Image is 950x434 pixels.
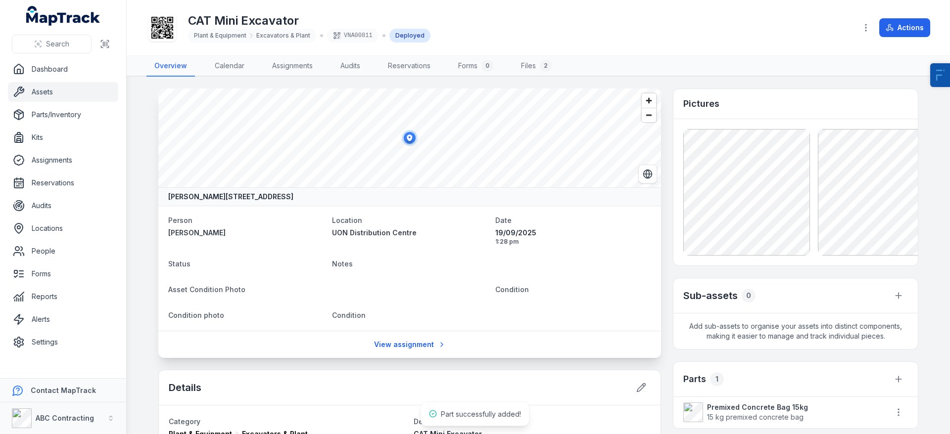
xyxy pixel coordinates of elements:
a: Kits [8,128,118,147]
a: Reports [8,287,118,306]
strong: ABC Contracting [36,414,94,422]
h3: Pictures [683,97,719,111]
a: Premixed Concrete Bag 15kg15 kg premixed concrete bag [683,402,879,422]
a: Reservations [8,173,118,193]
a: Reservations [380,56,438,77]
div: VNA00811 [327,29,379,43]
span: Plant & Equipment [194,32,246,40]
strong: [PERSON_NAME][STREET_ADDRESS] [168,192,293,202]
span: Notes [332,260,353,268]
div: 2 [540,60,552,72]
span: Part successfully added! [441,410,521,418]
a: Forms [8,264,118,284]
a: Alerts [8,309,118,329]
span: Description [414,417,453,426]
a: View assignment [368,335,452,354]
span: Condition photo [168,311,224,319]
span: Condition [332,311,366,319]
strong: Premixed Concrete Bag 15kg [707,402,808,412]
a: Assignments [8,150,118,170]
span: 15 kg premixed concrete bag [707,412,808,422]
h2: Sub-assets [683,289,738,303]
span: Person [168,216,192,224]
button: Actions [879,18,930,37]
div: 1 [710,372,724,386]
a: Calendar [207,56,252,77]
span: Location [332,216,362,224]
h3: Parts [683,372,706,386]
a: UON Distribution Centre [332,228,488,238]
span: Asset Condition Photo [168,285,245,294]
span: 19/09/2025 [495,228,651,238]
span: Condition [495,285,529,294]
a: Files2 [513,56,560,77]
canvas: Map [158,88,661,187]
a: Assignments [264,56,321,77]
a: Forms0 [450,56,501,77]
div: 0 [742,289,756,303]
button: Search [12,35,92,53]
strong: Contact MapTrack [31,386,96,394]
button: Switch to Satellite View [638,165,657,183]
a: People [8,241,118,261]
a: Settings [8,332,118,352]
span: Status [168,260,190,268]
a: Locations [8,218,118,238]
div: Deployed [389,29,430,43]
a: Overview [146,56,195,77]
span: UON Distribution Centre [332,228,417,237]
time: 19/09/2025, 1:28:01 pm [495,228,651,246]
a: Assets [8,82,118,102]
h2: Details [169,381,201,394]
a: [PERSON_NAME] [168,228,324,238]
a: Audits [8,196,118,216]
button: Zoom in [642,93,656,108]
span: Search [46,39,69,49]
a: Audits [332,56,368,77]
a: MapTrack [26,6,100,26]
a: Dashboard [8,59,118,79]
span: Excavators & Plant [256,32,310,40]
div: 0 [481,60,493,72]
button: Zoom out [642,108,656,122]
span: 1:28 pm [495,238,651,246]
h1: CAT Mini Excavator [188,13,430,29]
span: Add sub-assets to organise your assets into distinct components, making it easier to manage and t... [673,313,918,349]
span: Category [169,417,200,426]
a: Parts/Inventory [8,105,118,125]
span: Date [495,216,512,224]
